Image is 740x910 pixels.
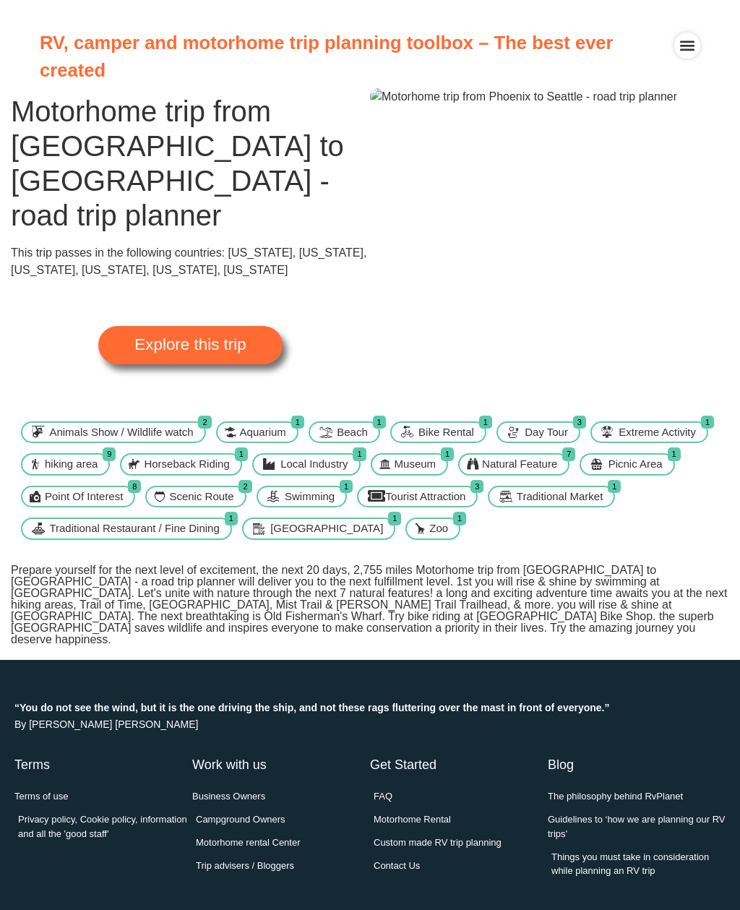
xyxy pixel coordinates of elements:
strong: “You do not see the wind, but it is the one driving the ship, and not these rags fluttering over ... [14,702,609,713]
a: The philosophy behind RvPlanet [548,789,726,804]
span: 2 [238,480,251,494]
div: Menu Toggle [674,33,700,59]
span: Scenic Route [165,489,237,505]
h4: Get Started [370,755,548,775]
h4: Terms [14,755,192,775]
span: 1 [373,416,386,429]
span: Swimming [281,489,338,505]
span: 1 [453,512,466,525]
span: Traditional Market [513,489,607,505]
span: Day Tour [521,424,572,441]
span: Museum [391,456,440,473]
a: Things you must take in consideration while planning an RV trip [548,850,726,878]
span: 1 [388,512,401,525]
span: Contact Us [370,859,420,873]
span: Horseback Riding [140,456,233,473]
a: Motorhome rental Center [192,836,370,850]
span: Custom made RV trip planning [370,836,502,850]
h1: Motorhome trip from [GEOGRAPHIC_DATA] to [GEOGRAPHIC_DATA] - road trip planner [11,94,370,233]
span: Bike Rental [415,424,478,441]
span: 7 [562,447,575,461]
span: 3 [573,416,586,429]
span: Motorhome rental Center [192,836,301,850]
a: Trip advisers / Bloggers [192,859,370,873]
span: 1 [353,447,366,461]
span: 1 [479,416,492,429]
a: Guidelines to ‘how we are planning our RV trips’ [548,812,726,841]
span: Aquarium [236,424,290,441]
span: 1 [441,447,454,461]
span: hiking area [41,456,101,473]
span: Animals Show / Wildlife watch [46,424,197,441]
span: Tourist Attraction [382,489,470,505]
a: Campground Owners [192,812,370,827]
span: [GEOGRAPHIC_DATA] [267,520,387,537]
span: This trip passes in the following countries: [US_STATE], [US_STATE], [US_STATE], [US_STATE], [US_... [11,246,366,276]
h4: Work with us [192,755,370,775]
p: RV, camper and motorhome trip planning toolbox – The best ever created [40,29,672,85]
div: By [PERSON_NAME] [PERSON_NAME] [14,700,726,734]
a: Terms of use [14,789,192,804]
span: 1 [608,480,621,494]
span: Local Industry [277,456,351,473]
p: Prepare yourself for the next level of excitement, the next 20 days, 2,755 miles Motorhome trip f... [11,565,729,645]
span: Traditional Restaurant / Fine Dining [46,520,223,537]
span: 1 [291,416,304,429]
span: 1 [225,512,238,525]
span: 1 [701,416,714,429]
span: Campground Owners [192,812,285,827]
span: Business Owners [192,789,265,804]
span: Explore this trip [134,337,246,353]
a: Business Owners [192,789,370,804]
span: 1 [340,480,353,494]
span: Natural Feature [478,456,561,473]
span: Extreme Activity [615,424,700,441]
a: Custom made RV trip planning [370,836,548,850]
span: Beach [333,424,371,441]
a: Motorhome Rental [370,812,548,827]
span: FAQ [370,789,392,804]
a: Privacy policy, Cookie policy, information and all the 'good staff' [14,812,192,841]
span: 9 [103,447,116,461]
span: 3 [470,480,483,494]
span: 1 [668,447,681,461]
span: Point Of Interest [41,489,126,505]
span: 8 [128,480,141,494]
span: Zoo [426,520,452,537]
span: The philosophy behind RvPlanet [548,789,683,804]
span: Trip advisers / Bloggers [192,859,294,873]
a: Contact Us [370,859,548,873]
span: Motorhome Rental [370,812,451,827]
span: Picnic Area [605,456,666,473]
h4: Blog [548,755,726,775]
span: 2 [198,416,211,429]
a: Explore this trip [98,326,282,364]
span: Terms of use [14,789,68,804]
span: 1 [235,447,248,461]
a: FAQ [370,789,548,804]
